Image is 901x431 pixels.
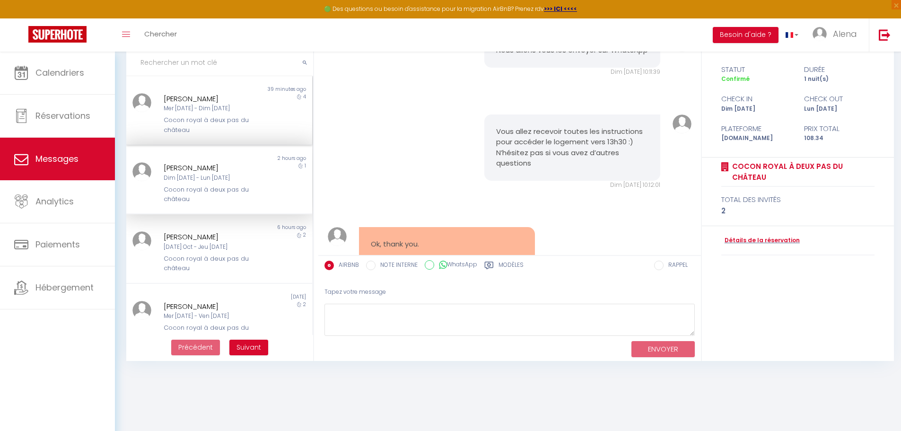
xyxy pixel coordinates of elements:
div: check in [715,93,798,105]
button: Previous [171,340,220,356]
span: Alena [833,28,857,40]
span: Calendriers [35,67,84,79]
span: Réservations [35,110,90,122]
div: 1 nuit(s) [798,75,881,84]
span: 1 [305,162,306,169]
div: Dim [DATE] - Lun [DATE] [164,174,260,183]
span: Suivant [236,343,261,352]
span: Chercher [144,29,177,39]
button: Next [229,340,268,356]
img: Super Booking [28,26,87,43]
label: WhatsApp [434,260,477,271]
div: Mer [DATE] - Ven [DATE] [164,312,260,321]
button: ENVOYER [631,341,695,358]
img: ... [132,93,151,112]
img: logout [879,29,891,41]
label: Modèles [499,261,524,273]
span: Hébergement [35,281,94,293]
div: [PERSON_NAME] [164,93,260,105]
span: Messages [35,153,79,165]
pre: Vous allez recevoir toutes les instructions pour accéder le logement vers 13h30 :) N’hésitez pas ... [496,126,648,169]
div: durée [798,64,881,75]
span: 4 [303,93,306,100]
div: check out [798,93,881,105]
pre: Ok, thank you. [371,239,523,250]
a: ... Alena [805,18,869,52]
div: Lun [DATE] [798,105,881,114]
div: 39 minutes ago [219,86,312,93]
span: Analytics [35,195,74,207]
div: Cocon royal à deux pas du château [164,115,260,135]
div: Plateforme [715,123,798,134]
div: [PERSON_NAME] [164,231,260,243]
div: 6 hours ago [219,224,312,231]
div: total des invités [721,194,875,205]
div: Dim [DATE] 10:11:39 [484,68,660,77]
label: RAPPEL [664,261,688,271]
img: ... [673,114,691,133]
img: ... [132,301,151,320]
label: AIRBNB [334,261,359,271]
div: Cocon royal à deux pas du château [164,323,260,343]
div: 108.34 [798,134,881,143]
span: 2 [303,231,306,238]
div: Prix total [798,123,881,134]
div: Cocon royal à deux pas du château [164,254,260,273]
img: ... [813,27,827,41]
img: ... [132,231,151,250]
a: Détails de la réservation [721,236,800,245]
div: 2 hours ago [219,155,312,162]
img: ... [132,162,151,181]
a: >>> ICI <<<< [544,5,577,13]
a: Cocon royal à deux pas du château [729,161,875,183]
label: NOTE INTERNE [376,261,418,271]
img: ... [328,227,347,246]
a: Chercher [137,18,184,52]
div: 2 [721,205,875,217]
span: Précédent [178,343,213,352]
span: Confirmé [721,75,750,83]
div: Tapez votre message [324,281,695,304]
div: [DOMAIN_NAME] [715,134,798,143]
button: Besoin d'aide ? [713,27,779,43]
div: [PERSON_NAME] [164,301,260,312]
div: statut [715,64,798,75]
div: Dim [DATE] 10:12:01 [484,181,660,190]
div: [DATE] [219,293,312,301]
span: 2 [303,301,306,308]
div: Mer [DATE] - Dim [DATE] [164,104,260,113]
span: Paiements [35,238,80,250]
div: Cocon royal à deux pas du château [164,185,260,204]
div: [DATE] Oct - Jeu [DATE] [164,243,260,252]
input: Rechercher un mot clé [126,50,313,76]
div: Dim [DATE] [715,105,798,114]
div: [PERSON_NAME] [164,162,260,174]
